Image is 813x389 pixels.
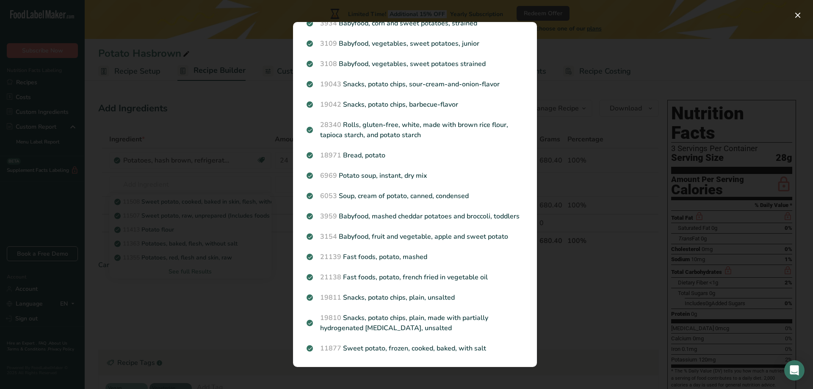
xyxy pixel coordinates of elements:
[320,19,337,28] span: 3934
[307,191,523,201] p: Soup, cream of potato, canned, condensed
[320,120,341,130] span: 28340
[320,212,337,221] span: 3959
[320,273,341,282] span: 21138
[320,151,341,160] span: 18971
[307,343,523,353] p: Sweet potato, frozen, cooked, baked, with salt
[320,39,337,48] span: 3109
[307,252,523,262] p: Fast foods, potato, mashed
[307,272,523,282] p: Fast foods, potato, french fried in vegetable oil
[320,59,337,69] span: 3108
[784,360,805,381] div: Open Intercom Messenger
[320,313,341,323] span: 19810
[307,99,523,110] p: Snacks, potato chips, barbecue-flavor
[320,80,341,89] span: 19043
[307,211,523,221] p: Babyfood, mashed cheddar potatoes and broccoli, toddlers
[320,191,337,201] span: 6053
[307,18,523,28] p: Babyfood, corn and sweet potatoes, strained
[320,252,341,262] span: 21139
[307,59,523,69] p: Babyfood, vegetables, sweet potatoes strained
[307,79,523,89] p: Snacks, potato chips, sour-cream-and-onion-flavor
[320,100,341,109] span: 19042
[307,39,523,49] p: Babyfood, vegetables, sweet potatoes, junior
[320,344,341,353] span: 11877
[320,171,337,180] span: 6969
[320,232,337,241] span: 3154
[307,120,523,140] p: Rolls, gluten-free, white, made with brown rice flour, tapioca starch, and potato starch
[307,313,523,333] p: Snacks, potato chips, plain, made with partially hydrogenated [MEDICAL_DATA], unsalted
[307,232,523,242] p: Babyfood, fruit and vegetable, apple and sweet potato
[307,292,523,303] p: Snacks, potato chips, plain, unsalted
[307,150,523,160] p: Bread, potato
[307,171,523,181] p: Potato soup, instant, dry mix
[320,293,341,302] span: 19811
